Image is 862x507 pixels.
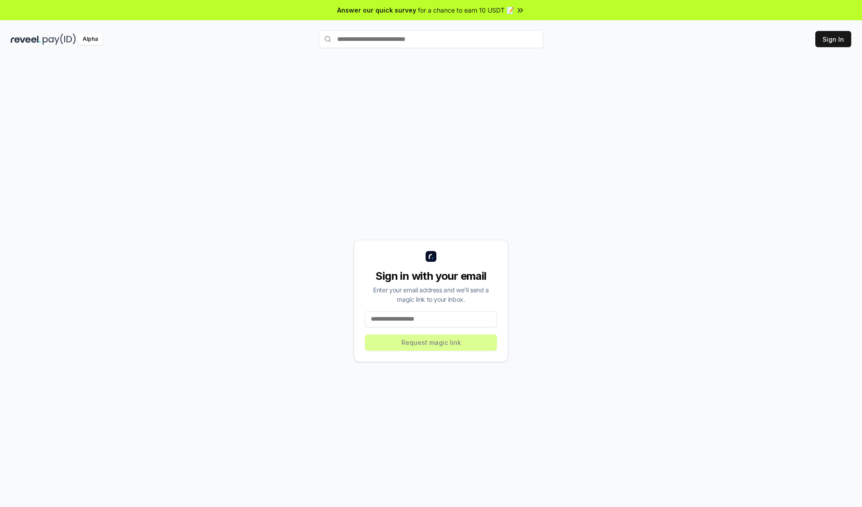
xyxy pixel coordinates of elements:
span: for a chance to earn 10 USDT 📝 [418,5,514,15]
div: Sign in with your email [365,269,497,283]
img: logo_small [426,251,436,262]
div: Enter your email address and we’ll send a magic link to your inbox. [365,285,497,304]
button: Sign In [815,31,851,47]
img: pay_id [43,34,76,45]
span: Answer our quick survey [337,5,416,15]
div: Alpha [78,34,103,45]
img: reveel_dark [11,34,41,45]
